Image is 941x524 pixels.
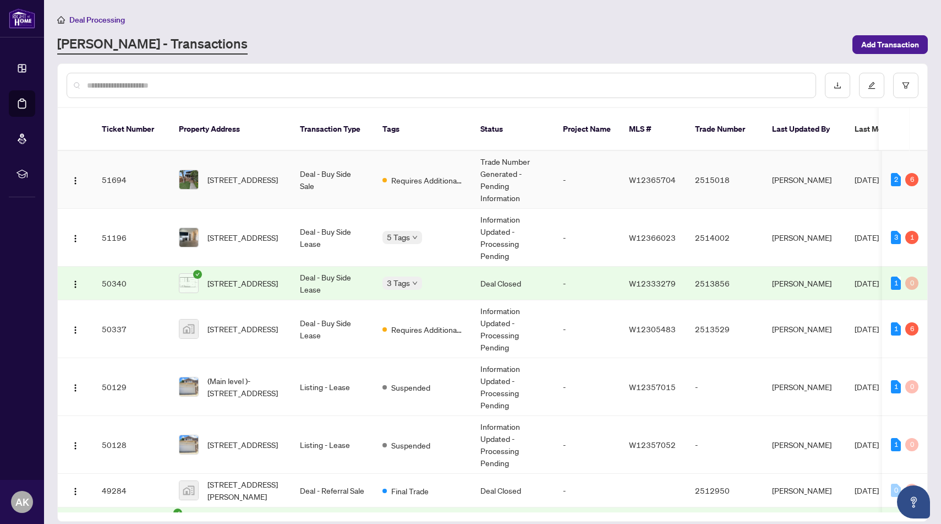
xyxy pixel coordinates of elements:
[620,108,686,151] th: MLS #
[763,474,846,507] td: [PERSON_NAME]
[855,382,879,392] span: [DATE]
[391,323,463,336] span: Requires Additional Docs
[554,151,620,209] td: -
[855,233,879,242] span: [DATE]
[67,229,84,246] button: Logo
[9,8,35,29] img: logo
[93,358,170,416] td: 50129
[291,358,374,416] td: Listing - Lease
[179,170,198,189] img: thumbnail-img
[15,494,29,510] span: AK
[855,324,879,334] span: [DATE]
[93,300,170,358] td: 50337
[763,209,846,267] td: [PERSON_NAME]
[905,173,918,186] div: 6
[629,233,676,242] span: W12366023
[71,176,80,185] img: Logo
[93,108,170,151] th: Ticket Number
[93,416,170,474] td: 50128
[686,358,763,416] td: -
[207,174,278,186] span: [STREET_ADDRESS]
[71,383,80,392] img: Logo
[472,416,554,474] td: Information Updated - Processing Pending
[67,378,84,396] button: Logo
[472,209,554,267] td: Information Updated - Processing Pending
[67,482,84,499] button: Logo
[71,326,80,334] img: Logo
[207,277,278,289] span: [STREET_ADDRESS]
[891,277,901,290] div: 1
[859,73,884,98] button: edit
[686,267,763,300] td: 2513856
[67,274,84,292] button: Logo
[686,416,763,474] td: -
[629,324,676,334] span: W12305483
[391,174,463,186] span: Requires Additional Docs
[629,382,676,392] span: W12357015
[891,322,901,336] div: 1
[207,439,278,451] span: [STREET_ADDRESS]
[179,481,198,500] img: thumbnail-img
[629,175,676,185] span: W12365704
[763,416,846,474] td: [PERSON_NAME]
[93,267,170,300] td: 50340
[93,474,170,507] td: 49284
[902,82,910,89] span: filter
[868,82,876,89] span: edit
[207,478,282,503] span: [STREET_ADDRESS][PERSON_NAME]
[69,15,125,25] span: Deal Processing
[179,320,198,338] img: thumbnail-img
[905,231,918,244] div: 1
[891,484,901,497] div: 0
[472,108,554,151] th: Status
[905,484,918,497] div: 0
[686,474,763,507] td: 2512950
[170,108,291,151] th: Property Address
[891,380,901,393] div: 1
[905,277,918,290] div: 0
[57,35,248,55] a: [PERSON_NAME] - Transactions
[825,73,850,98] button: download
[554,358,620,416] td: -
[387,277,410,289] span: 3 Tags
[71,441,80,450] img: Logo
[855,278,879,288] span: [DATE]
[179,274,198,293] img: thumbnail-img
[472,300,554,358] td: Information Updated - Processing Pending
[207,375,282,399] span: (Main level )-[STREET_ADDRESS]
[554,209,620,267] td: -
[71,234,80,243] img: Logo
[472,358,554,416] td: Information Updated - Processing Pending
[861,36,919,53] span: Add Transaction
[855,440,879,450] span: [DATE]
[763,151,846,209] td: [PERSON_NAME]
[855,485,879,495] span: [DATE]
[291,416,374,474] td: Listing - Lease
[905,322,918,336] div: 6
[391,381,430,393] span: Suspended
[179,377,198,396] img: thumbnail-img
[291,267,374,300] td: Deal - Buy Side Lease
[629,278,676,288] span: W12333279
[291,474,374,507] td: Deal - Referral Sale
[686,300,763,358] td: 2513529
[554,108,620,151] th: Project Name
[554,300,620,358] td: -
[93,151,170,209] td: 51694
[93,209,170,267] td: 51196
[905,380,918,393] div: 0
[629,440,676,450] span: W12357052
[67,436,84,453] button: Logo
[71,280,80,289] img: Logo
[554,267,620,300] td: -
[891,438,901,451] div: 1
[686,108,763,151] th: Trade Number
[763,267,846,300] td: [PERSON_NAME]
[291,108,374,151] th: Transaction Type
[834,82,841,89] span: download
[67,171,84,188] button: Logo
[173,509,182,517] span: check-circle
[291,300,374,358] td: Deal - Buy Side Lease
[852,35,928,54] button: Add Transaction
[391,485,429,497] span: Final Trade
